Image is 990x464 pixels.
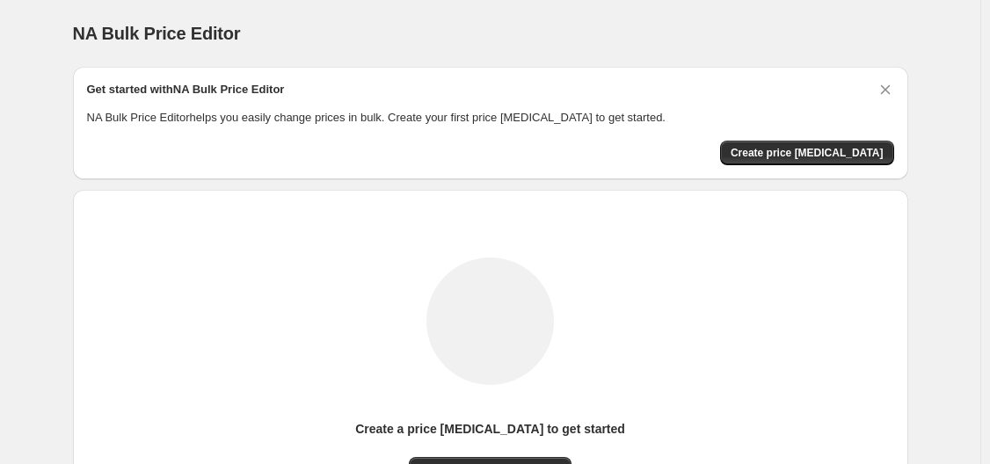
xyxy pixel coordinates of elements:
h2: Get started with NA Bulk Price Editor [87,81,285,98]
button: Create price change job [720,141,894,165]
span: Create price [MEDICAL_DATA] [731,146,884,160]
p: NA Bulk Price Editor helps you easily change prices in bulk. Create your first price [MEDICAL_DAT... [87,109,894,127]
span: NA Bulk Price Editor [73,24,241,43]
p: Create a price [MEDICAL_DATA] to get started [355,420,625,438]
button: Dismiss card [877,81,894,98]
